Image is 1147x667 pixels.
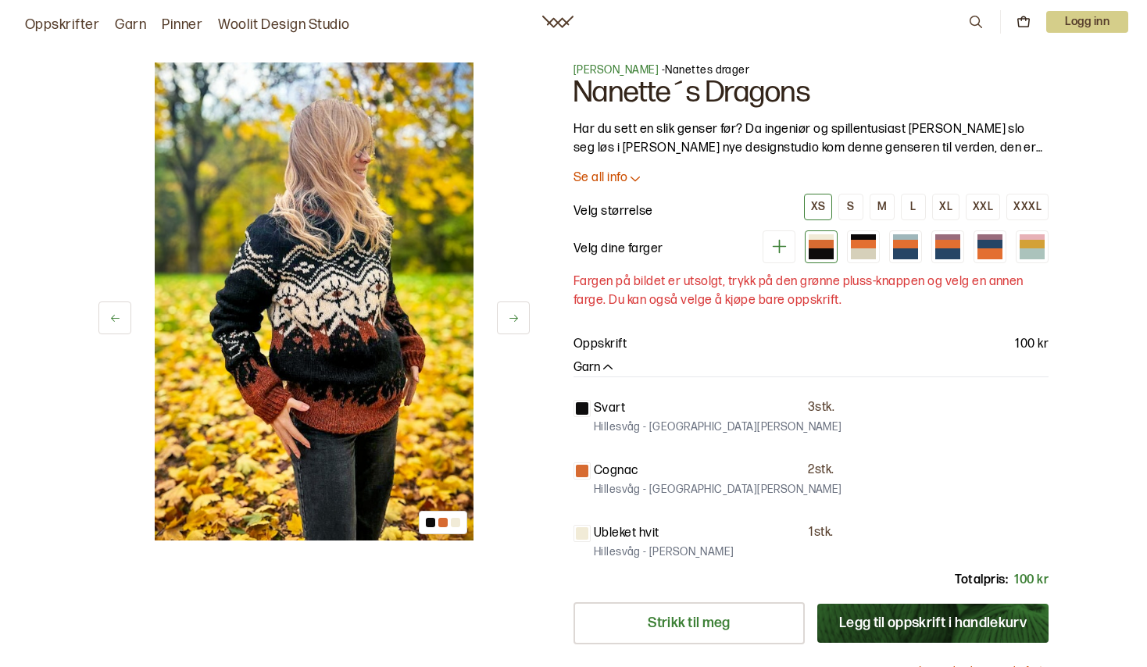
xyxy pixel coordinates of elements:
[573,273,1049,310] p: Fargen på bildet er utsolgt, trykk på den grønne pluss-knappen og velg en annen farge. Du kan ogs...
[811,200,825,214] div: XS
[218,14,350,36] a: Woolit Design Studio
[910,200,916,214] div: L
[808,400,834,416] p: 3 stk.
[594,544,734,560] p: Hillesvåg - [PERSON_NAME]
[573,240,663,259] p: Velg dine farger
[573,335,627,354] p: Oppskrift
[870,194,895,220] button: M
[1013,200,1042,214] div: XXXL
[955,571,1008,590] p: Totalpris:
[573,78,1049,108] h1: Nanette´s Dragons
[931,230,964,263] div: Variant 4 (utsolgt)
[573,63,659,77] a: [PERSON_NAME]
[817,604,1049,643] button: Legg til oppskrift i handlekurv
[805,230,838,263] div: Original (utsolgt)
[847,230,880,263] div: Light color (utsolgt)
[877,200,887,214] div: M
[155,62,473,540] img: Bilde av oppskrift
[162,14,202,36] a: Pinner
[838,194,863,220] button: S
[594,419,842,435] p: Hillesvåg - [GEOGRAPHIC_DATA][PERSON_NAME]
[901,194,926,220] button: L
[573,360,616,376] button: Garn
[542,16,573,28] a: Woolit
[973,200,993,214] div: XXL
[594,399,625,418] p: Svart
[1046,11,1128,33] button: User dropdown
[1006,194,1049,220] button: XXXL
[804,194,832,220] button: XS
[809,525,833,541] p: 1 stk.
[966,194,1000,220] button: XXL
[808,462,834,479] p: 2 stk.
[932,194,959,220] button: XL
[974,230,1006,263] div: Variant 5 (utsolgt)
[573,202,653,221] p: Velg størrelse
[573,602,805,644] a: Strikk til meg
[1015,335,1049,354] p: 100 kr
[573,62,1049,78] p: - Nanettes drager
[889,230,922,263] div: Petrol (utsolgt)
[573,170,627,187] p: Se all info
[847,200,854,214] div: S
[25,14,99,36] a: Oppskrifter
[1016,230,1049,263] div: Variant 6 (utsolgt)
[1014,571,1049,590] p: 100 kr
[594,524,659,543] p: Ubleket hvit
[939,200,952,214] div: XL
[573,120,1049,158] p: Har du sett en slik genser før? Da ingeniør og spillentusiast [PERSON_NAME] slo seg løs i [PERSON...
[115,14,146,36] a: Garn
[573,170,1049,187] button: Se all info
[594,482,842,498] p: Hillesvåg - [GEOGRAPHIC_DATA][PERSON_NAME]
[594,462,638,480] p: Cognac
[1046,11,1128,33] p: Logg inn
